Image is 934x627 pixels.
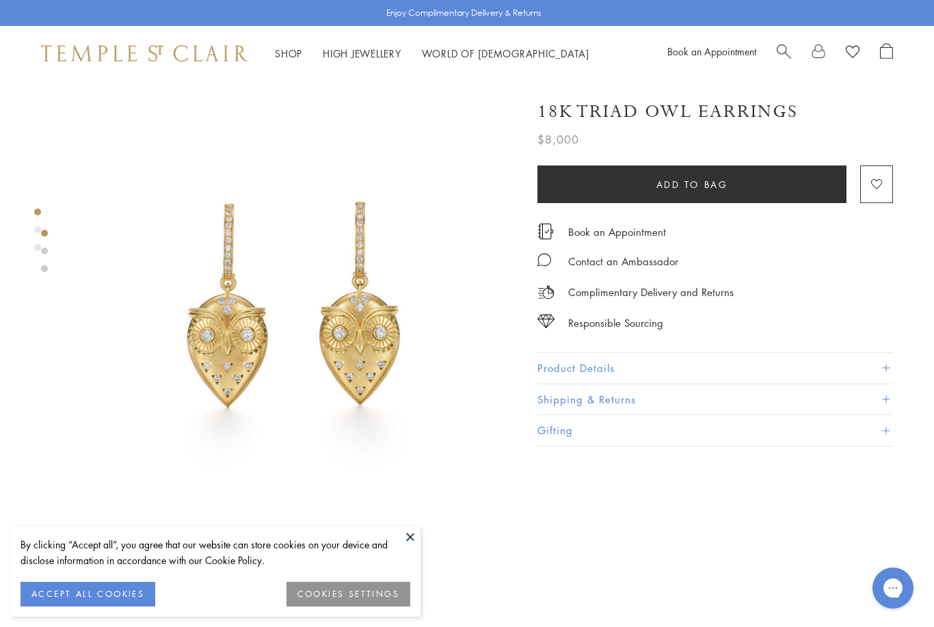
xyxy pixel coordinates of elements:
button: COOKIES SETTINGS [286,582,410,606]
button: Gifting [537,415,893,446]
iframe: Gorgias live chat messenger [866,563,920,613]
img: 18K Triad Owl Earrings [68,81,517,529]
button: Product Details [537,353,893,384]
a: ShopShop [275,46,302,60]
p: Enjoy Complimentary Delivery & Returns [386,6,542,20]
a: View Wishlist [846,43,859,64]
div: Product gallery navigation [34,205,41,262]
h1: 18K Triad Owl Earrings [537,100,798,124]
span: Add to bag [656,177,728,192]
span: $8,000 [537,131,579,148]
button: Add to bag [537,165,846,203]
a: World of [DEMOGRAPHIC_DATA]World of [DEMOGRAPHIC_DATA] [422,46,589,60]
img: MessageIcon-01_2.svg [537,253,551,267]
button: ACCEPT ALL COOKIES [21,582,155,606]
a: Book an Appointment [568,224,666,239]
div: Responsible Sourcing [568,315,663,332]
img: icon_delivery.svg [537,284,555,301]
div: Contact an Ambassador [568,253,678,270]
button: Shipping & Returns [537,384,893,415]
nav: Main navigation [275,45,589,62]
a: Open Shopping Bag [880,43,893,64]
div: By clicking “Accept all”, you agree that our website can store cookies on your device and disclos... [21,537,410,568]
a: Book an Appointment [667,44,756,58]
img: Temple St. Clair [41,45,248,62]
img: icon_appointment.svg [537,224,554,239]
a: Search [777,43,791,64]
p: Complimentary Delivery and Returns [568,284,734,301]
a: High JewelleryHigh Jewellery [323,46,401,60]
img: icon_sourcing.svg [537,315,555,328]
